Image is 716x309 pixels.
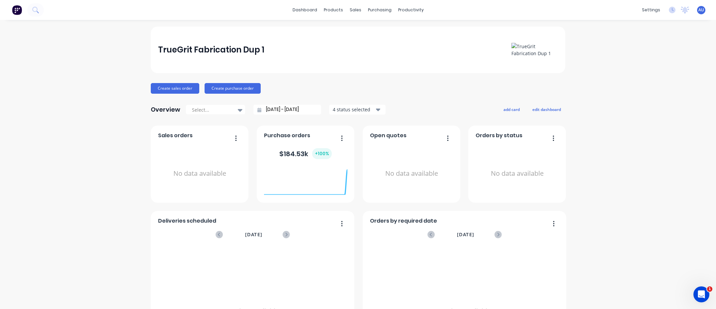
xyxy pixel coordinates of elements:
span: Orders by status [476,132,522,140]
span: Sales orders [158,132,193,140]
div: No data available [370,142,453,205]
div: productivity [395,5,427,15]
button: Create sales order [151,83,199,94]
div: $ 184.53k [279,148,332,159]
span: Deliveries scheduled [158,217,216,225]
button: 4 status selected [329,105,386,115]
div: 4 status selected [333,106,375,113]
div: sales [346,5,365,15]
div: TrueGrit Fabrication Dup 1 [158,43,264,56]
span: Orders by required date [370,217,437,225]
div: settings [639,5,664,15]
button: Create purchase order [205,83,261,94]
img: Factory [12,5,22,15]
button: add card [499,105,524,114]
span: Purchase orders [264,132,310,140]
span: AU [698,7,704,13]
span: 1 [707,286,712,292]
img: TrueGrit Fabrication Dup 1 [511,43,558,57]
div: Overview [151,103,180,116]
span: [DATE] [245,231,262,238]
button: edit dashboard [528,105,565,114]
div: + 100 % [312,148,332,159]
div: purchasing [365,5,395,15]
iframe: Intercom live chat [693,286,709,302]
span: [DATE] [457,231,474,238]
a: dashboard [289,5,320,15]
div: No data available [476,142,559,205]
div: No data available [158,142,241,205]
span: Open quotes [370,132,406,140]
div: products [320,5,346,15]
